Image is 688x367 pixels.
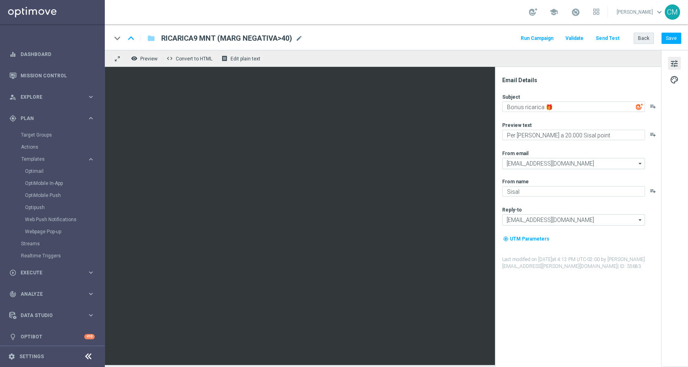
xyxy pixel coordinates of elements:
a: Optimail [25,168,84,174]
div: Explore [9,93,87,101]
a: Target Groups [21,132,84,138]
a: Web Push Notifications [25,216,84,223]
span: Data Studio [21,313,87,318]
div: Actions [21,141,104,153]
div: Optibot [9,326,95,347]
label: Preview text [502,122,532,129]
a: Streams [21,241,84,247]
i: keyboard_arrow_right [87,290,95,298]
i: gps_fixed [9,115,17,122]
button: playlist_add [650,188,656,194]
div: Dashboard [9,44,95,65]
i: keyboard_arrow_right [87,156,95,163]
a: Mission Control [21,65,95,86]
i: playlist_add [650,103,656,110]
i: keyboard_arrow_up [125,32,137,44]
div: +10 [84,334,95,339]
button: my_location UTM Parameters [502,234,550,243]
i: receipt [221,55,228,62]
label: Subject [502,94,520,100]
div: CM [665,4,680,20]
div: Mission Control [9,65,95,86]
a: OptiMobile Push [25,192,84,199]
i: keyboard_arrow_right [87,311,95,319]
i: lightbulb [9,333,17,340]
input: Select [502,214,645,226]
span: Convert to HTML [176,56,212,62]
div: Target Groups [21,129,104,141]
div: OptiMobile In-App [25,177,104,189]
span: Plan [21,116,87,121]
div: Templates keyboard_arrow_right [21,156,95,162]
div: Templates [21,157,87,162]
span: RICARICA9 MNT (MARG NEGATIVA>40) [161,33,292,43]
button: play_circle_outline Execute keyboard_arrow_right [9,270,95,276]
span: | ID: 35683 [617,263,641,269]
span: UTM Parameters [510,236,549,242]
span: Explore [21,95,87,100]
span: Preview [140,56,158,62]
div: Web Push Notifications [25,214,104,226]
a: OptiMobile In-App [25,180,84,187]
div: Analyze [9,290,87,298]
i: play_circle_outline [9,269,17,276]
button: Data Studio keyboard_arrow_right [9,312,95,319]
button: playlist_add [650,131,656,138]
i: settings [8,353,15,360]
button: equalizer Dashboard [9,51,95,58]
div: Email Details [502,77,660,84]
i: keyboard_arrow_right [87,114,95,122]
button: Back [634,33,654,44]
i: equalizer [9,51,17,58]
button: remove_red_eye Preview [129,53,161,64]
div: Optimail [25,165,104,177]
a: Settings [19,354,44,359]
div: lightbulb Optibot +10 [9,334,95,340]
button: track_changes Analyze keyboard_arrow_right [9,291,95,297]
span: Templates [21,157,79,162]
a: Dashboard [21,44,95,65]
div: Data Studio [9,312,87,319]
span: school [549,8,558,17]
button: Run Campaign [520,33,555,44]
a: Optibot [21,326,84,347]
i: folder [147,33,155,43]
div: OptiMobile Push [25,189,104,201]
a: [PERSON_NAME]keyboard_arrow_down [616,6,665,18]
button: tune [668,57,681,70]
button: receipt Edit plain text [219,53,264,64]
div: Realtime Triggers [21,250,104,262]
button: Send Test [594,33,621,44]
img: optiGenie.svg [636,103,643,110]
div: Optipush [25,201,104,214]
span: mode_edit [295,35,303,42]
span: Validate [565,35,584,41]
a: Actions [21,144,84,150]
i: keyboard_arrow_right [87,269,95,276]
a: Optipush [25,204,84,211]
label: From name [502,178,529,185]
button: Mission Control [9,73,95,79]
div: Templates [21,153,104,238]
span: tune [670,58,679,69]
label: From email [502,150,528,157]
i: remove_red_eye [131,55,137,62]
button: code Convert to HTML [164,53,216,64]
span: Analyze [21,292,87,297]
div: Webpage Pop-up [25,226,104,238]
input: Select [502,158,645,169]
span: keyboard_arrow_down [655,8,664,17]
a: Realtime Triggers [21,253,84,259]
i: my_location [503,236,509,242]
button: gps_fixed Plan keyboard_arrow_right [9,115,95,122]
i: keyboard_arrow_right [87,93,95,101]
span: code [166,55,173,62]
button: folder [146,32,156,45]
span: Edit plain text [231,56,260,62]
